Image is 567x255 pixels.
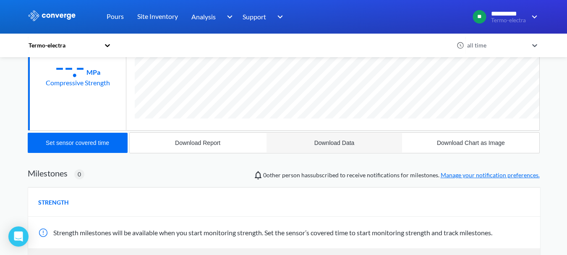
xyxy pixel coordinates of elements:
[221,12,235,22] img: downArrow.svg
[272,12,285,22] img: downArrow.svg
[253,170,263,180] img: notifications-icon.svg
[263,171,540,180] span: person has subscribed to receive notifications for milestones.
[526,12,540,22] img: downArrow.svg
[28,133,128,153] button: Set sensor covered time
[130,133,266,153] button: Download Report
[402,133,539,153] button: Download Chart as Image
[457,42,464,49] img: icon-clock.svg
[191,11,216,22] span: Analysis
[243,11,266,22] span: Support
[441,171,540,179] a: Manage your notification preferences.
[55,56,85,77] div: --.-
[28,168,68,178] h2: Milestones
[38,198,69,207] span: STRENGTH
[266,133,402,153] button: Download Data
[491,17,526,24] span: Termo-electra
[8,226,29,247] div: Open Intercom Messenger
[78,170,81,179] span: 0
[263,171,281,179] span: 0 other
[46,77,110,88] div: Compressive Strength
[28,41,100,50] div: Termo-electra
[314,139,355,146] div: Download Data
[28,10,76,21] img: logo_ewhite.svg
[46,139,109,146] div: Set sensor covered time
[437,139,505,146] div: Download Chart as Image
[175,139,220,146] div: Download Report
[465,41,528,50] div: all time
[53,229,492,237] span: Strength milestones will be available when you start monitoring strength. Set the sensor’s covere...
